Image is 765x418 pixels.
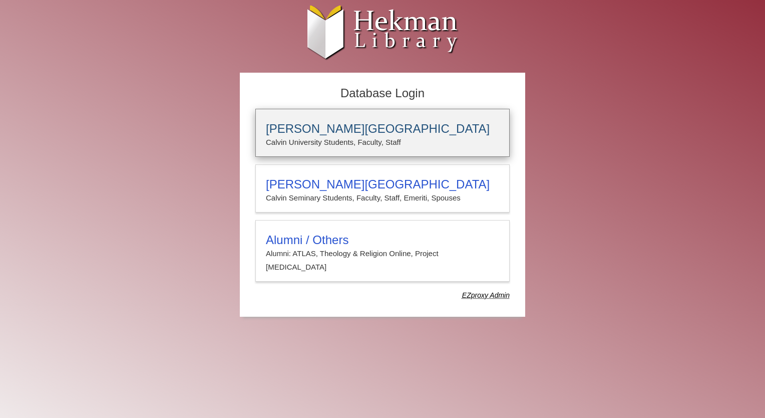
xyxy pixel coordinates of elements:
h3: Alumni / Others [266,233,499,247]
h3: [PERSON_NAME][GEOGRAPHIC_DATA] [266,122,499,136]
h3: [PERSON_NAME][GEOGRAPHIC_DATA] [266,177,499,191]
h2: Database Login [250,83,515,104]
summary: Alumni / OthersAlumni: ATLAS, Theology & Religion Online, Project [MEDICAL_DATA] [266,233,499,274]
a: [PERSON_NAME][GEOGRAPHIC_DATA]Calvin Seminary Students, Faculty, Staff, Emeriti, Spouses [255,164,510,213]
p: Calvin University Students, Faculty, Staff [266,136,499,149]
a: [PERSON_NAME][GEOGRAPHIC_DATA]Calvin University Students, Faculty, Staff [255,109,510,157]
dfn: Use Alumni login [462,291,510,299]
p: Calvin Seminary Students, Faculty, Staff, Emeriti, Spouses [266,191,499,204]
p: Alumni: ATLAS, Theology & Religion Online, Project [MEDICAL_DATA] [266,247,499,274]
